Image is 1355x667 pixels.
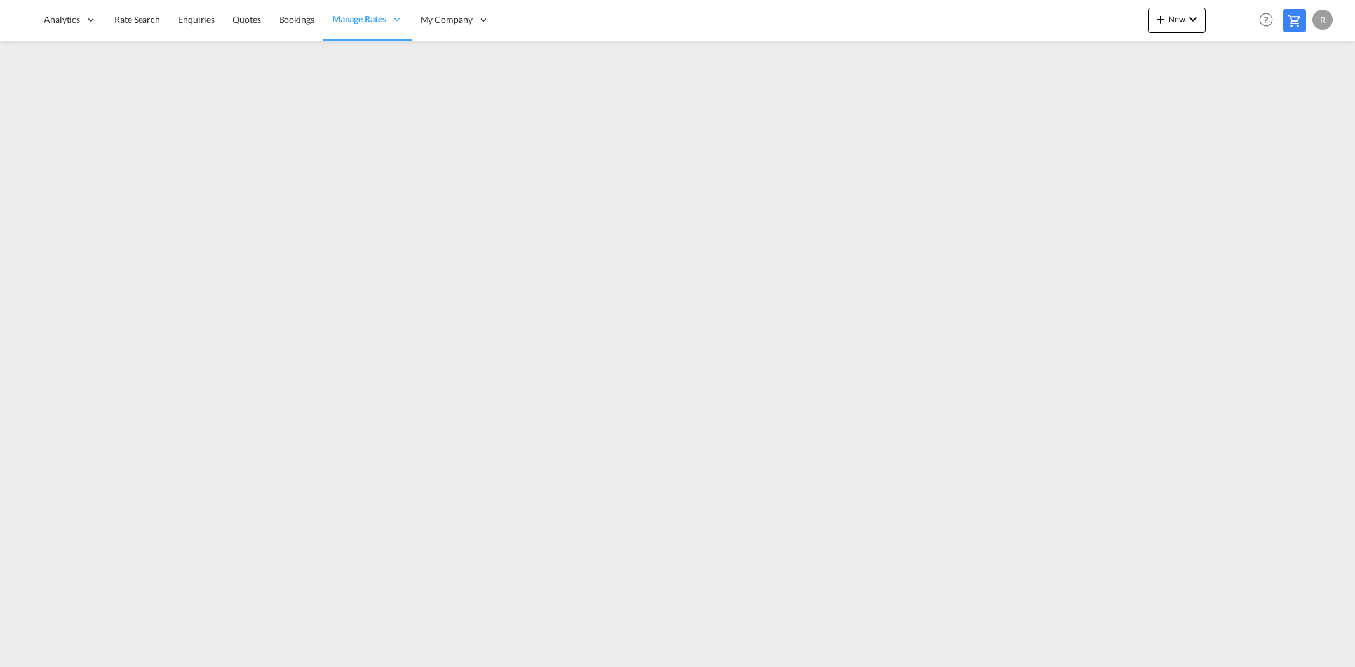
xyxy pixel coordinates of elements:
span: My Company [421,13,473,26]
span: Analytics [44,13,80,26]
span: Enquiries [178,14,215,25]
span: Rate Search [114,14,160,25]
span: Help [1255,9,1277,30]
span: Quotes [233,14,260,25]
md-icon: icon-chevron-down [1185,11,1201,27]
span: Manage Rates [332,13,386,25]
md-icon: icon-plus 400-fg [1153,11,1168,27]
span: Bookings [279,14,314,25]
div: R [1312,10,1333,30]
span: New [1153,14,1201,24]
div: Help [1255,9,1283,32]
button: icon-plus 400-fgNewicon-chevron-down [1148,8,1206,33]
